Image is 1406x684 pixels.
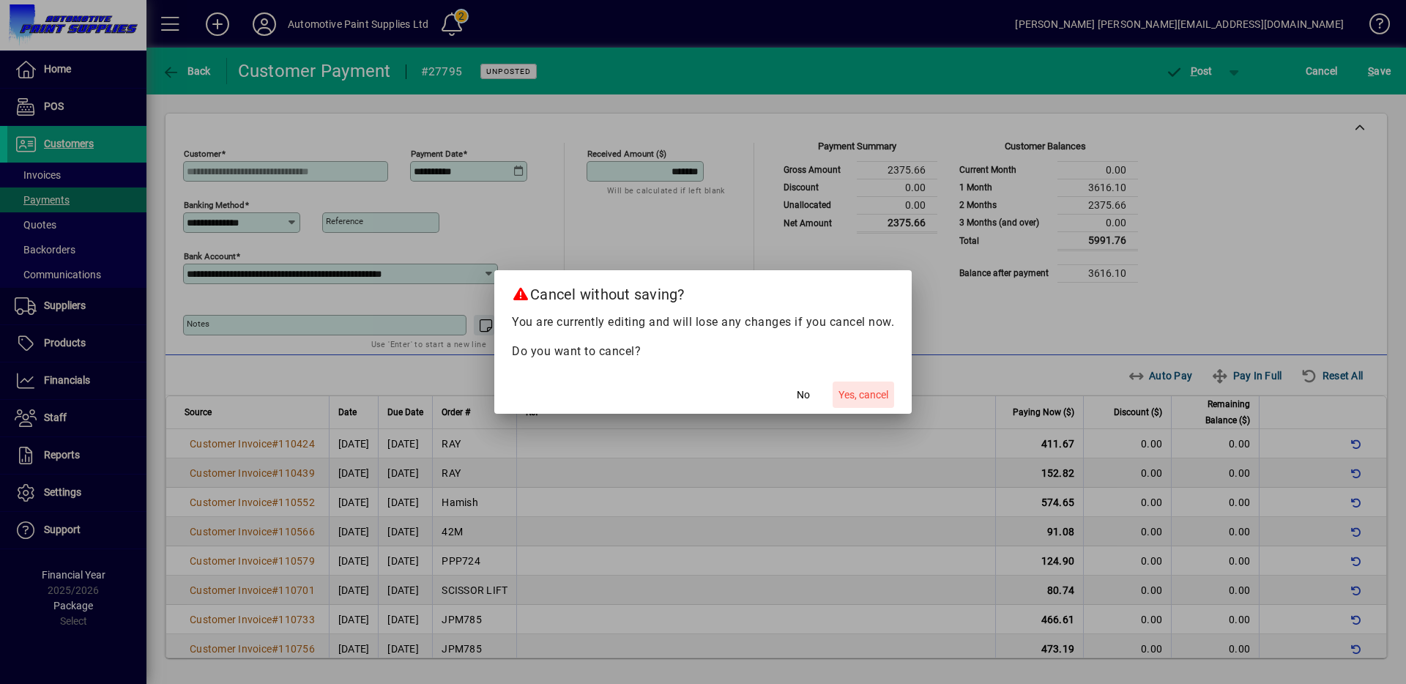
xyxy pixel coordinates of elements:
[833,382,894,408] button: Yes, cancel
[780,382,827,408] button: No
[838,387,888,403] span: Yes, cancel
[494,270,912,313] h2: Cancel without saving?
[797,387,810,403] span: No
[512,313,894,331] p: You are currently editing and will lose any changes if you cancel now.
[512,343,894,360] p: Do you want to cancel?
